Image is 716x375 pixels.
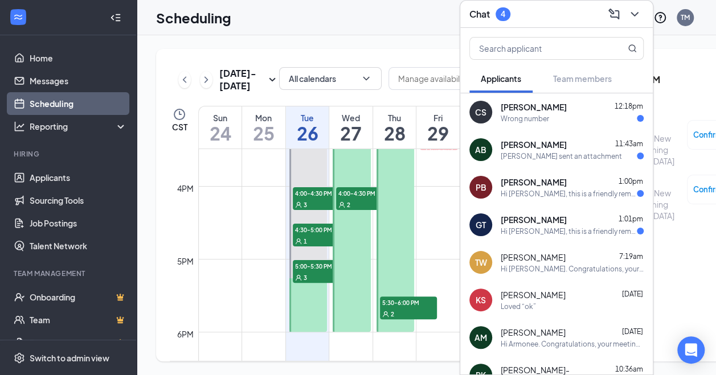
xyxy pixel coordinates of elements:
[338,201,345,208] svg: User
[30,308,127,331] a: TeamCrown
[199,112,242,123] div: Sun
[336,187,393,199] span: 4:00-4:30 PM
[380,296,437,308] span: 5:30-6:00 PM
[501,226,637,236] div: Hi [PERSON_NAME], this is a friendly reminder. Your meeting with [PERSON_NAME]'s for Quincy Team ...
[501,114,549,123] div: Wrong number
[219,67,265,92] h3: [DATE] - [DATE]
[475,144,486,155] div: AB
[110,12,121,23] svg: Collapse
[295,274,302,281] svg: User
[30,331,127,354] a: DocumentsCrown
[156,8,231,27] h1: Scheduling
[30,189,127,212] a: Sourcing Tools
[30,234,127,257] a: Talent Network
[329,106,373,149] a: August 27, 2025
[605,5,623,23] button: ComposeMessage
[172,121,187,133] span: CST
[30,352,109,364] div: Switch to admin view
[373,112,416,123] div: Thu
[199,106,242,149] a: August 24, 2025
[619,215,643,223] span: 1:01pm
[295,238,302,245] svg: User
[361,73,372,84] svg: ChevronDown
[476,182,486,193] div: PB
[304,274,307,282] span: 3
[501,176,567,188] span: [PERSON_NAME]
[469,8,490,20] h3: Chat
[373,106,416,149] a: August 28, 2025
[14,121,25,132] svg: Analysis
[475,257,487,268] div: TW
[398,72,479,85] input: Manage availability
[199,123,242,143] h1: 24
[14,149,125,159] div: Hiring
[286,112,329,123] div: Tue
[681,13,690,22] div: TM
[628,7,641,21] svg: ChevronDown
[178,71,191,88] button: ChevronLeft
[501,327,566,338] span: [PERSON_NAME]
[553,73,612,84] span: Team members
[416,112,460,123] div: Fri
[347,201,350,209] span: 2
[476,294,486,306] div: KS
[501,264,644,274] div: Hi [PERSON_NAME]. Congratulations, your meeting with [PERSON_NAME]'s for Quincy Team Members - Ne...
[501,289,566,300] span: [PERSON_NAME]
[501,101,567,113] span: [PERSON_NAME]
[416,123,460,143] h1: 29
[475,106,486,118] div: CS
[391,310,394,318] span: 2
[293,260,350,271] span: 5:00-5:30 PM
[13,11,24,23] svg: WorkstreamLogo
[286,106,329,149] a: August 26, 2025
[615,365,643,373] span: 10:36am
[501,9,505,19] div: 4
[242,106,285,149] a: August 25, 2025
[293,187,350,199] span: 4:00-4:30 PM
[242,123,285,143] h1: 25
[30,212,127,234] a: Job Postings
[622,327,643,336] span: [DATE]
[501,302,536,311] div: Loved “ok”
[175,182,196,195] div: 4pm
[416,106,460,149] a: August 29, 2025
[30,121,128,132] div: Reporting
[201,73,212,86] svg: ChevronRight
[615,102,643,110] span: 12:18pm
[329,123,373,143] h1: 27
[295,201,302,208] svg: User
[501,139,567,150] span: [PERSON_NAME]
[625,5,644,23] button: ChevronDown
[481,73,521,84] span: Applicants
[501,189,637,199] div: Hi [PERSON_NAME], this is a friendly reminder. Your meeting with [PERSON_NAME]'s for Quincy Team ...
[373,123,416,143] h1: 28
[175,255,196,267] div: 5pm
[279,67,382,90] button: All calendarsChevronDown
[628,44,637,53] svg: MagnifyingGlass
[382,311,389,318] svg: User
[619,252,643,261] span: 7:19am
[14,269,125,278] div: Team Management
[615,139,643,148] span: 11:43am
[286,123,329,143] h1: 26
[476,219,486,230] div: GT
[622,290,643,298] span: [DATE]
[30,47,127,69] a: Home
[501,151,622,161] div: [PERSON_NAME] sent an attachment
[501,339,644,349] div: Hi Armonee. Congratulations, your meeting with [PERSON_NAME]'s for Quincy Team Members - New Fred...
[242,112,285,123] div: Mon
[304,237,307,245] span: 1
[175,328,196,340] div: 6pm
[304,201,307,209] span: 3
[293,224,350,235] span: 4:30-5:00 PM
[173,108,186,121] svg: Clock
[619,177,643,186] span: 1:00pm
[607,7,621,21] svg: ComposeMessage
[265,73,279,86] svg: SmallChevronDown
[30,69,127,92] a: Messages
[200,71,212,88] button: ChevronRight
[30,92,127,115] a: Scheduling
[14,352,25,364] svg: Settings
[501,214,567,225] span: [PERSON_NAME]
[30,286,127,308] a: OnboardingCrown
